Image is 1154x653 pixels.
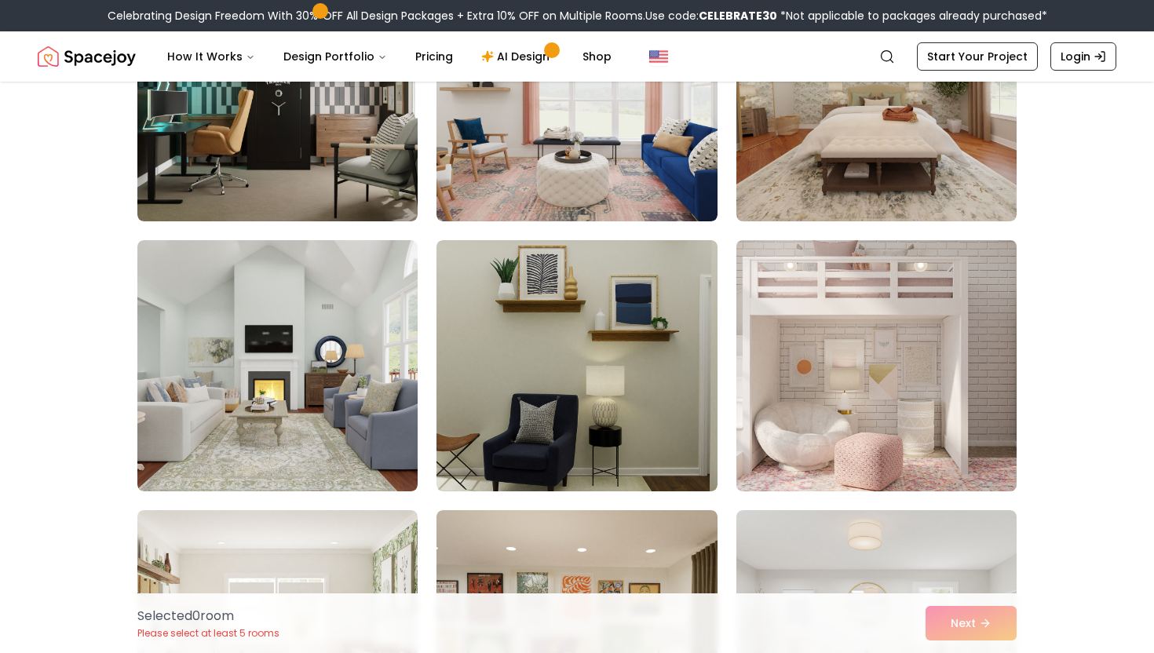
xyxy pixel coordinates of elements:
a: Spacejoy [38,41,136,72]
button: How It Works [155,41,268,72]
p: Please select at least 5 rooms [137,627,279,640]
img: Room room-63 [729,234,1024,498]
img: Room room-61 [137,240,418,491]
a: Pricing [403,41,466,72]
img: Spacejoy Logo [38,41,136,72]
button: Design Portfolio [271,41,400,72]
a: AI Design [469,41,567,72]
span: *Not applicable to packages already purchased* [777,8,1047,24]
b: CELEBRATE30 [699,8,777,24]
img: Room room-62 [436,240,717,491]
div: Celebrating Design Freedom With 30% OFF All Design Packages + Extra 10% OFF on Multiple Rooms. [108,8,1047,24]
p: Selected 0 room [137,607,279,626]
img: United States [649,47,668,66]
nav: Main [155,41,624,72]
a: Shop [570,41,624,72]
a: Start Your Project [917,42,1038,71]
span: Use code: [645,8,777,24]
a: Login [1050,42,1116,71]
nav: Global [38,31,1116,82]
